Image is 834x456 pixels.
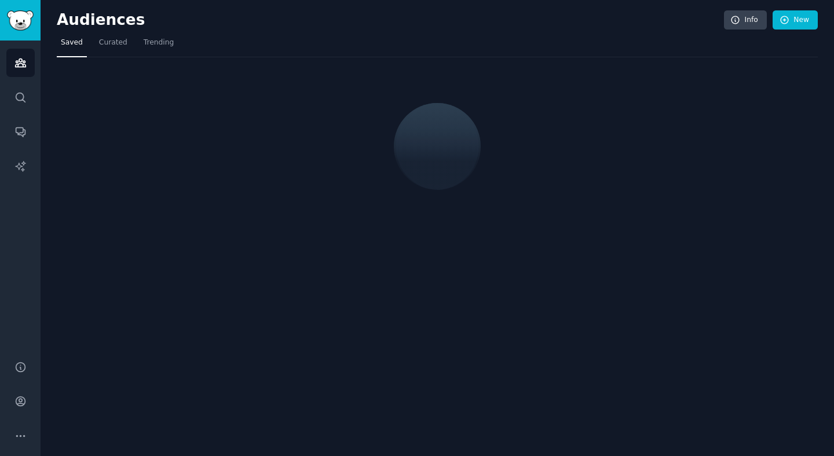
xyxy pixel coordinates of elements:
[144,38,174,48] span: Trending
[57,34,87,57] a: Saved
[7,10,34,31] img: GummySearch logo
[95,34,131,57] a: Curated
[773,10,818,30] a: New
[140,34,178,57] a: Trending
[57,11,724,30] h2: Audiences
[724,10,767,30] a: Info
[61,38,83,48] span: Saved
[99,38,127,48] span: Curated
